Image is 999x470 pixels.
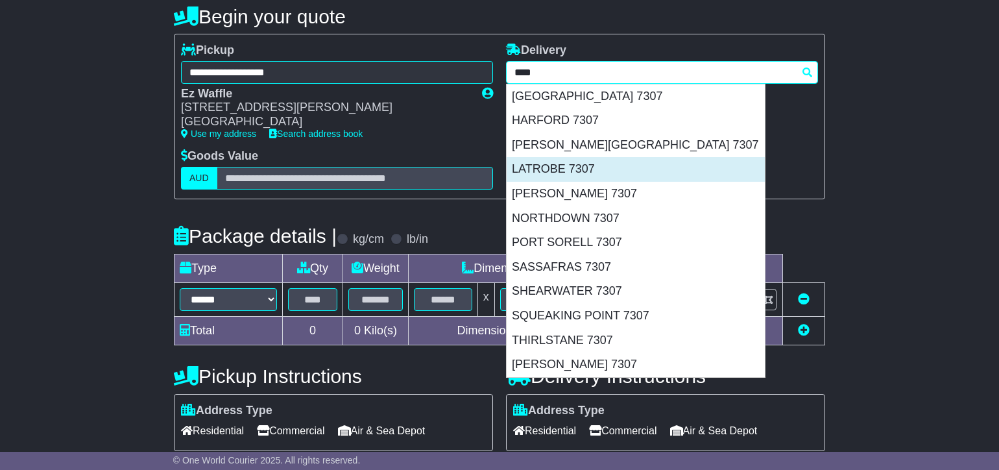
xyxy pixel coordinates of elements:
span: Commercial [589,421,656,441]
div: SASSAFRAS 7307 [507,255,765,280]
label: Address Type [181,404,272,418]
td: 0 [283,316,343,345]
div: THIRLSTANE 7307 [507,328,765,353]
span: © One World Courier 2025. All rights reserved. [173,455,361,465]
a: Search address book [269,129,363,139]
td: Dimensions (L x W x H) [408,254,649,282]
a: Remove this item [798,293,810,306]
div: HARFORD 7307 [507,108,765,133]
div: PORT SORELL 7307 [507,230,765,255]
td: Total [175,316,283,345]
typeahead: Please provide city [506,61,818,84]
a: Use my address [181,129,256,139]
a: Add new item [798,324,810,337]
div: SHEARWATER 7307 [507,279,765,304]
label: Pickup [181,43,234,58]
div: SQUEAKING POINT 7307 [507,304,765,328]
h4: Begin your quote [174,6,825,27]
div: [STREET_ADDRESS][PERSON_NAME] [181,101,469,115]
div: LATROBE 7307 [507,157,765,182]
div: [GEOGRAPHIC_DATA] [181,115,469,129]
span: Residential [513,421,576,441]
h4: Package details | [174,225,337,247]
div: Ez Waffle [181,87,469,101]
td: Kilo(s) [343,316,409,345]
div: [PERSON_NAME] 7307 [507,352,765,377]
td: Type [175,254,283,282]
label: Goods Value [181,149,258,164]
div: NORTHDOWN 7307 [507,206,765,231]
td: Qty [283,254,343,282]
td: x [477,282,494,316]
span: Commercial [257,421,324,441]
label: kg/cm [353,232,384,247]
td: Dimensions in Centimetre(s) [408,316,649,345]
h4: Pickup Instructions [174,365,493,387]
div: [PERSON_NAME] 7307 [507,182,765,206]
span: 0 [354,324,361,337]
label: lb/in [407,232,428,247]
label: AUD [181,167,217,190]
label: Address Type [513,404,605,418]
span: Air & Sea Depot [670,421,758,441]
td: Weight [343,254,409,282]
span: Air & Sea Depot [338,421,426,441]
div: [GEOGRAPHIC_DATA] 7307 [507,84,765,109]
span: Residential [181,421,244,441]
label: Delivery [506,43,566,58]
div: [PERSON_NAME][GEOGRAPHIC_DATA] 7307 [507,133,765,158]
